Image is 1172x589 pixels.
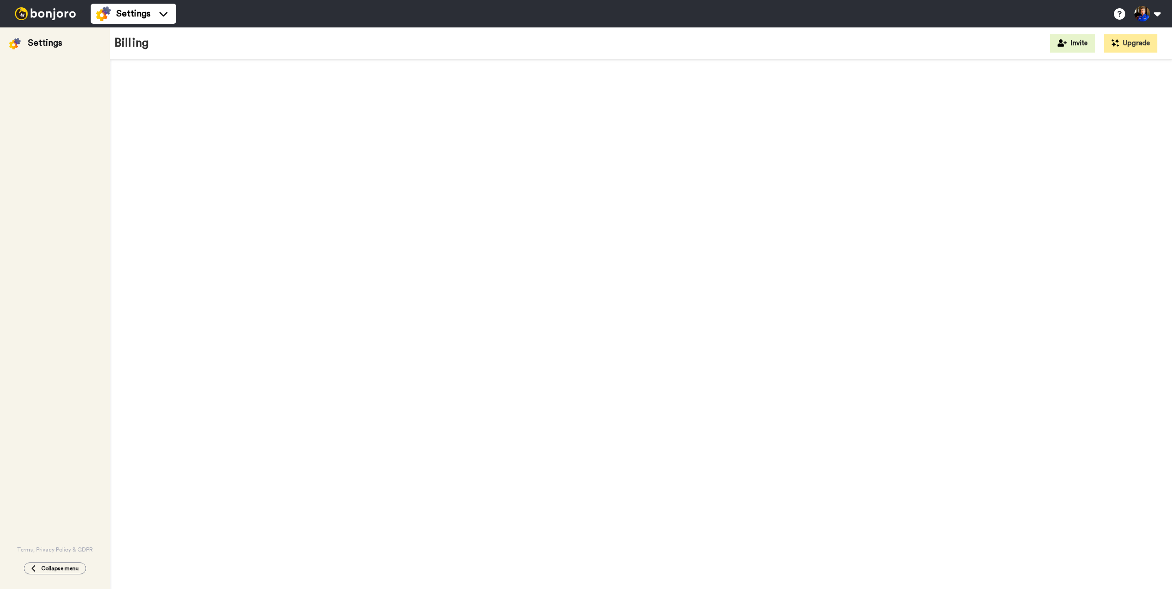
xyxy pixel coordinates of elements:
h1: Billing [114,37,149,50]
div: Settings [28,37,62,49]
img: settings-colored.svg [9,38,21,49]
span: Settings [116,7,151,20]
img: settings-colored.svg [96,6,111,21]
span: Collapse menu [41,565,79,572]
button: Invite [1050,34,1095,53]
button: Collapse menu [24,562,86,574]
img: bj-logo-header-white.svg [11,7,80,20]
button: Upgrade [1104,34,1157,53]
